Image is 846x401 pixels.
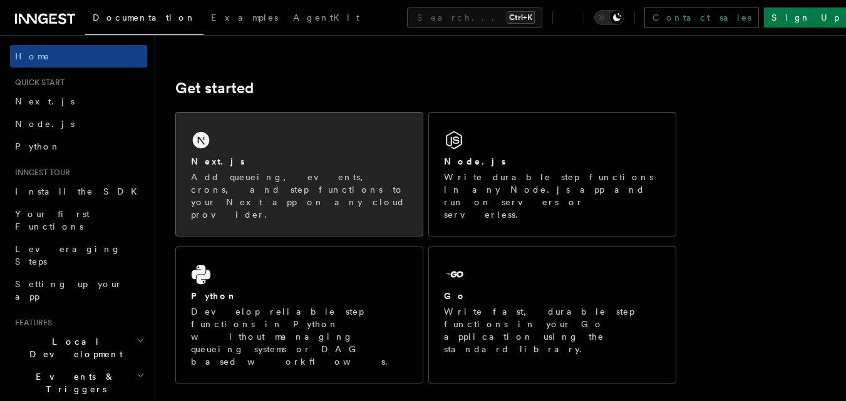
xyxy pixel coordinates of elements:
[10,135,147,158] a: Python
[15,119,75,129] span: Node.js
[10,168,70,178] span: Inngest tour
[444,171,661,221] p: Write durable step functions in any Node.js app and run on servers or serverless.
[191,155,245,168] h2: Next.js
[10,335,137,360] span: Local Development
[444,155,506,168] h2: Node.js
[10,330,147,365] button: Local Development
[175,79,254,97] a: Get started
[10,318,52,328] span: Features
[15,209,90,231] span: Your first Functions
[15,50,50,63] span: Home
[191,305,408,368] p: Develop reliable step functions in Python without managing queueing systems or DAG based workflows.
[286,4,367,34] a: AgentKit
[293,13,359,23] span: AgentKit
[85,4,204,35] a: Documentation
[10,113,147,135] a: Node.js
[444,290,467,302] h2: Go
[15,279,123,302] span: Setting up your app
[10,273,147,308] a: Setting up your app
[428,112,676,236] a: Node.jsWrite durable step functions in any Node.js app and run on servers or serverless.
[175,112,423,236] a: Next.jsAdd queueing, events, crons, and step functions to your Next app on any cloud provider.
[10,45,147,68] a: Home
[507,11,535,24] kbd: Ctrl+K
[594,10,624,25] button: Toggle dark mode
[407,8,542,28] button: Search...Ctrl+K
[10,365,147,400] button: Events & Triggers
[93,13,196,23] span: Documentation
[10,180,147,203] a: Install the SDK
[10,90,147,113] a: Next.js
[644,8,759,28] a: Contact sales
[15,96,75,106] span: Next.js
[211,13,278,23] span: Examples
[10,78,64,88] span: Quick start
[15,141,61,151] span: Python
[15,186,145,196] span: Install the SDK
[191,171,408,221] p: Add queueing, events, crons, and step functions to your Next app on any cloud provider.
[204,4,286,34] a: Examples
[428,246,676,383] a: GoWrite fast, durable step functions in your Go application using the standard library.
[10,370,137,395] span: Events & Triggers
[444,305,661,355] p: Write fast, durable step functions in your Go application using the standard library.
[191,290,237,302] h2: Python
[10,203,147,238] a: Your first Functions
[15,244,121,266] span: Leveraging Steps
[175,246,423,383] a: PythonDevelop reliable step functions in Python without managing queueing systems or DAG based wo...
[10,238,147,273] a: Leveraging Steps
